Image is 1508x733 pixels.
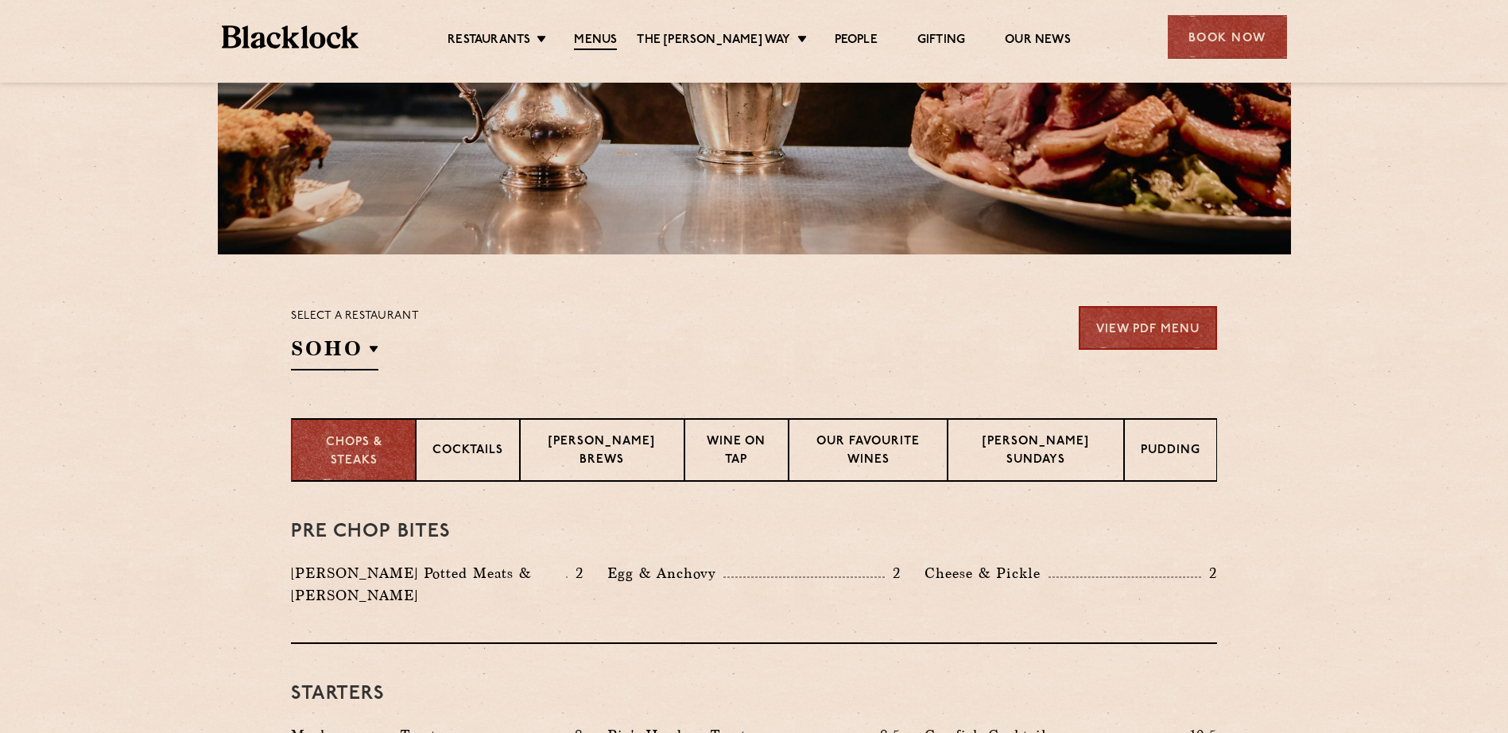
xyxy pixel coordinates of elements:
a: Restaurants [448,33,530,48]
div: Book Now [1168,15,1287,59]
p: [PERSON_NAME] Brews [537,433,668,471]
a: Our News [1005,33,1071,48]
p: Cocktails [432,442,503,462]
h2: SOHO [291,335,378,370]
a: People [835,33,878,48]
p: Our favourite wines [805,433,931,471]
p: 2 [568,563,583,584]
p: Egg & Anchovy [607,562,723,584]
a: View PDF Menu [1079,306,1217,350]
p: 2 [885,563,901,584]
p: Cheese & Pickle [925,562,1049,584]
a: The [PERSON_NAME] Way [637,33,790,48]
h3: Starters [291,684,1217,704]
img: BL_Textured_Logo-footer-cropped.svg [222,25,359,48]
p: Chops & Steaks [308,434,399,470]
p: [PERSON_NAME] Potted Meats & [PERSON_NAME] [291,562,566,607]
a: Gifting [917,33,965,48]
p: [PERSON_NAME] Sundays [964,433,1107,471]
p: Pudding [1141,442,1200,462]
p: 2 [1201,563,1217,584]
p: Select a restaurant [291,306,419,327]
p: Wine on Tap [701,433,773,471]
a: Menus [574,33,617,50]
h3: Pre Chop Bites [291,522,1217,542]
